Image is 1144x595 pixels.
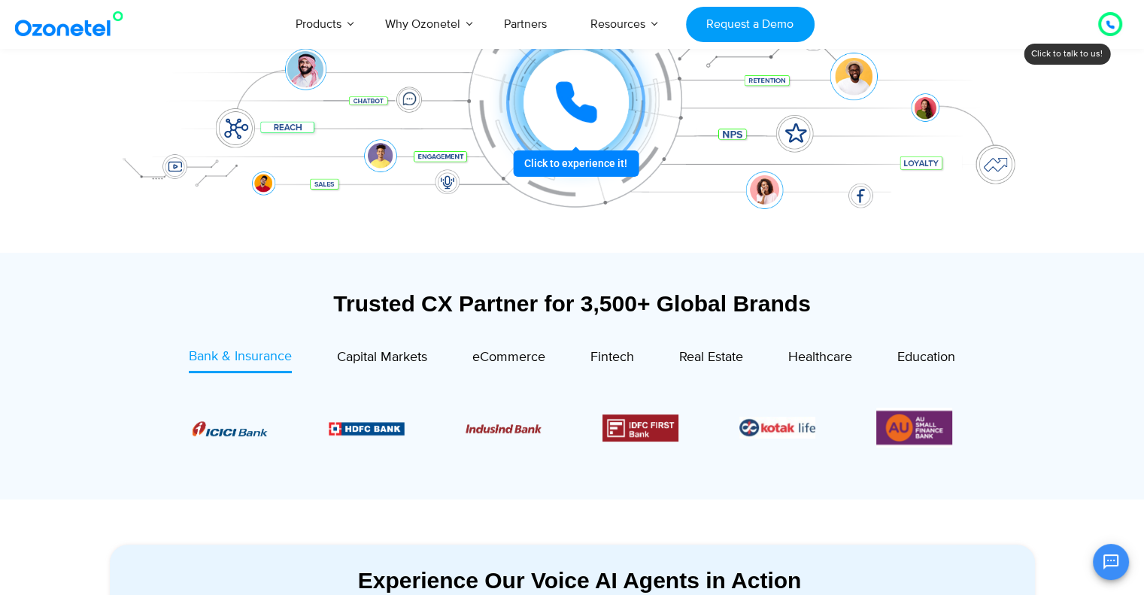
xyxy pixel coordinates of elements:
[472,347,545,372] a: eCommerce
[466,424,542,433] img: Picture10.png
[897,349,955,366] span: Education
[897,347,955,372] a: Education
[876,408,952,448] div: 6 / 6
[1093,544,1129,580] button: Open chat
[125,567,1035,593] div: Experience Our Voice AI Agents in Action
[876,408,952,448] img: Picture13.png
[189,347,292,373] a: Bank & Insurance
[590,349,634,366] span: Fintech
[193,408,952,448] div: Image Carousel
[192,421,268,436] img: Picture8.png
[337,349,427,366] span: Capital Markets
[788,349,852,366] span: Healthcare
[472,349,545,366] span: eCommerce
[686,7,815,42] a: Request a Demo
[788,347,852,372] a: Healthcare
[329,422,405,435] img: Picture9.png
[739,417,815,439] img: Picture26.jpg
[337,347,427,372] a: Capital Markets
[602,414,678,442] img: Picture12.png
[189,348,292,365] span: Bank & Insurance
[192,419,268,437] div: 1 / 6
[679,347,743,372] a: Real Estate
[679,349,743,366] span: Real Estate
[602,414,678,442] div: 4 / 6
[590,347,634,372] a: Fintech
[739,417,815,439] div: 5 / 6
[329,419,405,437] div: 2 / 6
[110,290,1035,317] div: Trusted CX Partner for 3,500+ Global Brands
[466,419,542,437] div: 3 / 6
